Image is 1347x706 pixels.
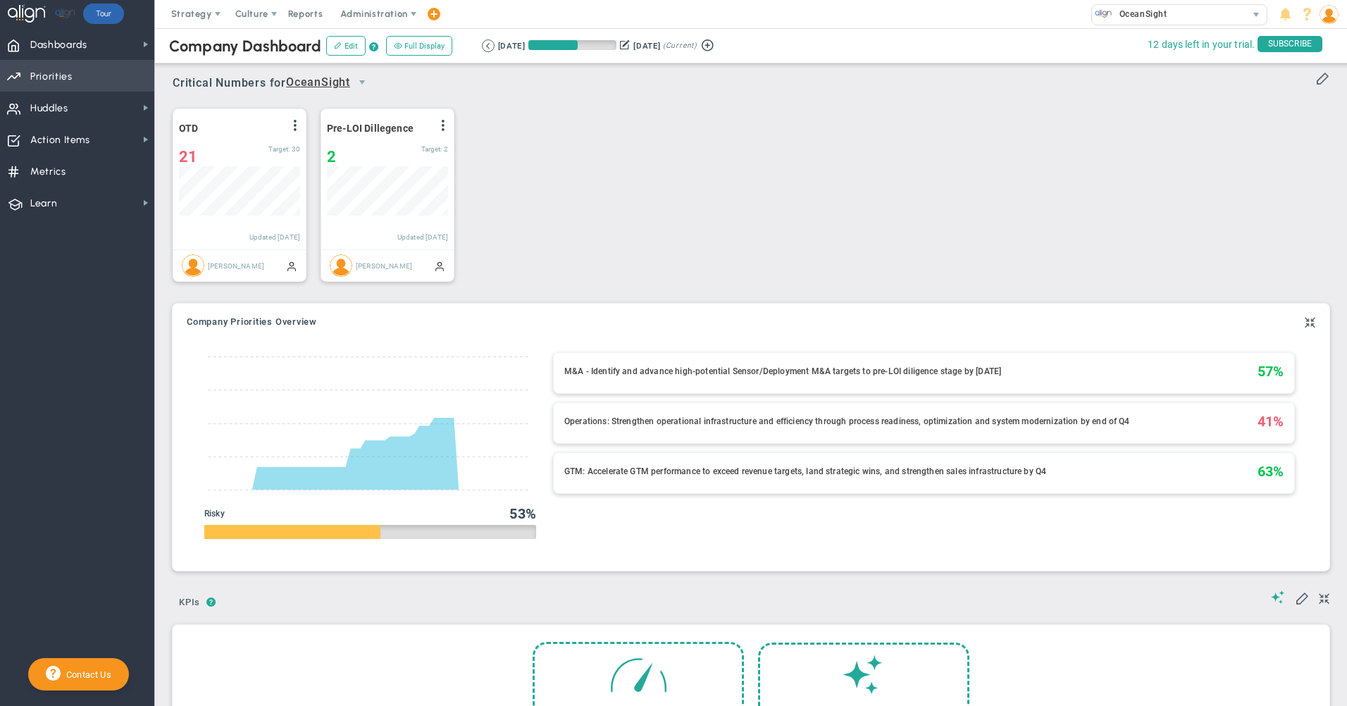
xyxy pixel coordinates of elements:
[1320,5,1339,24] img: 58105.Person.photo
[30,125,90,155] span: Action Items
[330,254,352,277] img: Craig Churchill
[327,123,414,134] span: Pre-LOI Dillegence
[326,36,366,56] button: Edit
[30,157,66,187] span: Metrics
[30,94,68,123] span: Huddles
[1258,413,1284,430] span: 41%
[292,145,300,153] span: 30
[340,8,407,19] span: Administration
[1095,5,1112,23] img: 32760.Company.photo
[509,506,536,521] div: %
[204,509,225,519] span: Risky
[30,62,73,92] span: Priorities
[434,260,445,271] span: Manually Updated
[179,123,214,134] span: OTD
[444,145,448,153] span: 2
[179,148,197,166] span: 21
[350,70,374,94] span: select
[327,148,336,166] span: 2
[173,591,206,614] span: KPIs
[564,466,1046,476] span: GTM: Accelerate GTM performance to exceed revenue targets, land strategic wins, and strengthen sa...
[1246,5,1267,25] span: select
[30,189,57,218] span: Learn
[187,317,317,328] button: Company Priorities Overview
[169,37,321,56] span: Company Dashboard
[564,366,1001,376] span: M&A - Identify and advance high-potential Sensor/Deployment M&A targets to pre-LOI diligence stag...
[286,74,350,92] span: OceanSight
[208,261,264,269] span: [PERSON_NAME]
[268,145,290,153] span: Target:
[564,416,1130,426] span: Operations: Strengthen operational infrastructure and efficiency through process readiness, optim...
[528,40,616,50] div: Period Progress: 56% Day 50 of 89 with 39 remaining.
[1271,590,1285,604] span: Suggestions (AI Feature)
[187,317,317,327] span: Company Priorities Overview
[182,254,204,277] img: Neil Dearing
[30,30,87,60] span: Dashboards
[173,70,378,97] span: Critical Numbers for
[286,260,297,271] span: Manually Updated
[1258,36,1322,52] span: SUBSCRIBE
[663,39,697,52] span: (Current)
[235,8,268,19] span: Culture
[1258,463,1284,480] span: 63%
[249,233,300,241] span: Updated [DATE]
[386,36,452,56] button: Full Display
[1112,5,1167,23] span: OceanSight
[421,145,442,153] span: Target:
[509,505,525,522] span: 53
[482,39,495,52] button: Go to previous period
[1258,363,1284,380] span: 57%
[356,261,412,269] span: [PERSON_NAME]
[397,233,448,241] span: Updated [DATE]
[61,669,111,680] span: Contact Us
[633,39,660,52] div: [DATE]
[1295,590,1309,605] span: Edit My KPIs
[1315,70,1329,85] span: Edit or Add Critical Numbers
[173,591,206,616] button: KPIs
[1148,36,1255,54] span: 12 days left in your trial.
[171,8,212,19] span: Strategy
[498,39,525,52] div: [DATE]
